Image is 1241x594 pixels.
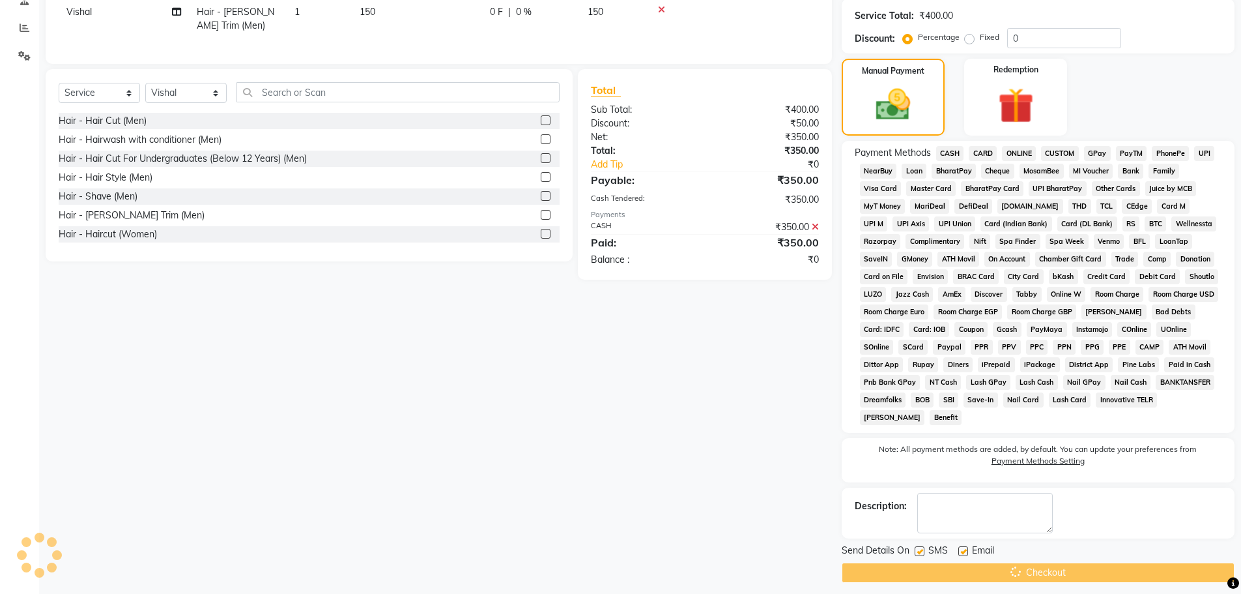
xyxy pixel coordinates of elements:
span: CUSTOM [1041,146,1079,161]
div: ₹350.00 [705,144,829,158]
input: Search or Scan [236,82,560,102]
div: ₹0 [726,158,829,171]
span: [PERSON_NAME] [860,410,925,425]
span: Email [972,544,994,560]
div: Total: [581,144,705,158]
span: Jazz Cash [891,287,933,302]
span: Room Charge Euro [860,304,929,319]
a: Add Tip [581,158,725,171]
span: UPI Union [934,216,975,231]
span: 150 [588,6,603,18]
span: Comp [1143,252,1171,267]
div: ₹350.00 [705,193,829,207]
span: 0 % [516,5,532,19]
span: MariDeal [910,199,949,214]
label: Fixed [980,31,999,43]
span: Chamber Gift Card [1035,252,1106,267]
span: BharatPay Card [961,181,1023,196]
span: PPV [998,340,1021,355]
div: Hair - Hair Cut For Undergraduates (Below 12 Years) (Men) [59,152,307,166]
div: Paid: [581,235,705,250]
span: BRAC Card [953,269,999,284]
span: Card: IOB [909,322,949,337]
span: Complimentary [906,234,964,249]
span: RS [1122,216,1140,231]
span: Room Charge USD [1148,287,1218,302]
div: CASH [581,220,705,234]
div: Hair - Hairwash with conditioner (Men) [59,133,221,147]
span: Card: IDFC [860,322,904,337]
span: On Account [984,252,1030,267]
span: Nail GPay [1063,375,1105,390]
span: Lash Cash [1016,375,1058,390]
span: iPrepaid [978,357,1015,372]
span: Pnb Bank GPay [860,375,920,390]
span: GPay [1084,146,1111,161]
span: Send Details On [842,544,909,560]
span: MyT Money [860,199,906,214]
span: PhonePe [1152,146,1189,161]
span: 150 [360,6,375,18]
span: | [508,5,511,19]
span: COnline [1117,322,1151,337]
label: Manual Payment [862,65,924,77]
span: Loan [902,164,926,179]
div: Hair - Shave (Men) [59,190,137,203]
div: ₹400.00 [705,103,829,117]
div: Hair - Haircut (Women) [59,228,157,241]
span: bKash [1049,269,1078,284]
span: PayMaya [1027,322,1067,337]
span: Cheque [981,164,1014,179]
div: ₹400.00 [919,9,953,23]
span: City Card [1004,269,1044,284]
span: Payment Methods [855,146,931,160]
span: Room Charge EGP [934,304,1002,319]
div: Hair - Hair Cut (Men) [59,114,147,128]
span: Room Charge [1091,287,1143,302]
span: Credit Card [1083,269,1130,284]
img: _gift.svg [987,83,1045,128]
span: Rupay [908,357,938,372]
span: Spa Week [1046,234,1089,249]
span: BharatPay [932,164,976,179]
span: SCard [898,340,928,355]
span: GMoney [897,252,932,267]
span: NT Cash [925,375,961,390]
span: Hair - [PERSON_NAME] Trim (Men) [197,6,274,31]
span: BOB [911,393,934,408]
span: Dreamfolks [860,393,906,408]
span: SMS [928,544,948,560]
span: PPN [1053,340,1076,355]
span: PPG [1081,340,1104,355]
span: SOnline [860,340,894,355]
span: UPI M [860,216,888,231]
span: Benefit [930,410,962,425]
div: Balance : [581,253,705,267]
span: BANKTANSFER [1156,375,1214,390]
span: Trade [1111,252,1139,267]
div: ₹350.00 [705,235,829,250]
div: Net: [581,130,705,144]
span: District App [1065,357,1113,372]
div: Description: [855,499,907,513]
span: NearBuy [860,164,897,179]
span: Razorpay [860,234,901,249]
span: Nift [969,234,990,249]
span: Master Card [906,181,956,196]
span: Instamojo [1072,322,1113,337]
span: Card (DL Bank) [1057,216,1117,231]
span: Vishal [66,6,92,18]
span: Save-In [963,393,998,408]
div: Hair - [PERSON_NAME] Trim (Men) [59,209,205,222]
label: Percentage [918,31,960,43]
span: Tabby [1012,287,1042,302]
div: Service Total: [855,9,914,23]
span: Visa Card [860,181,902,196]
div: Discount: [581,117,705,130]
span: MI Voucher [1069,164,1113,179]
span: UPI [1194,146,1214,161]
span: Spa Finder [995,234,1040,249]
span: Paid in Cash [1164,357,1214,372]
div: Payable: [581,172,705,188]
div: ₹350.00 [705,172,829,188]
